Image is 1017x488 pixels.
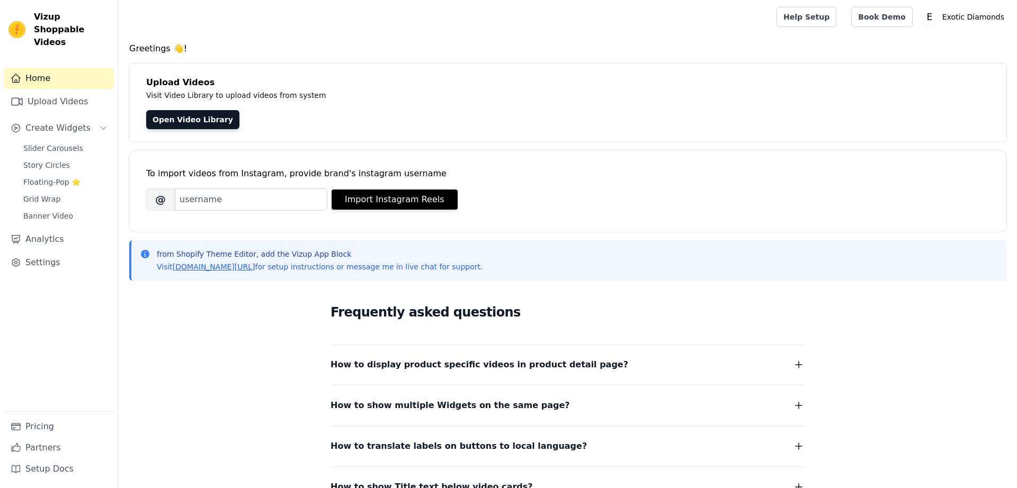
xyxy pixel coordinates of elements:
button: Import Instagram Reels [332,189,458,210]
span: Banner Video [23,211,73,221]
span: How to show multiple Widgets on the same page? [331,398,570,413]
a: [DOMAIN_NAME][URL] [173,263,255,271]
a: Book Demo [851,7,912,27]
a: Upload Videos [4,91,114,112]
a: Home [4,68,114,89]
p: Visit Video Library to upload videos from system [146,89,621,102]
a: Partners [4,437,114,458]
button: How to translate labels on buttons to local language? [331,439,805,454]
a: Grid Wrap [17,192,114,206]
a: Pricing [4,416,114,437]
span: How to display product specific videos in product detail page? [331,357,628,372]
button: How to display product specific videos in product detail page? [331,357,805,372]
span: Vizup Shoppable Videos [34,11,110,49]
a: Slider Carousels [17,141,114,156]
span: Grid Wrap [23,194,60,204]
a: Banner Video [17,209,114,223]
p: Visit for setup instructions or message me in live chat for support. [157,261,483,272]
a: Open Video Library [146,110,239,129]
p: Exotic Diamonds [938,7,1009,26]
span: Create Widgets [25,122,91,134]
text: E [926,12,932,22]
input: username [175,188,327,211]
a: Story Circles [17,158,114,173]
h4: Upload Videos [146,76,989,89]
a: Help Setup [777,7,836,27]
span: Slider Carousels [23,143,83,153]
p: from Shopify Theme Editor, add the Vizup App Block [157,249,483,259]
a: Analytics [4,229,114,250]
img: Vizup [8,21,25,38]
span: @ [146,188,175,211]
div: To import videos from Instagram, provide brand's instagram username [146,167,989,180]
a: Settings [4,252,114,273]
a: Floating-Pop ⭐ [17,175,114,189]
span: Floating-Pop ⭐ [23,177,81,187]
button: How to show multiple Widgets on the same page? [331,398,805,413]
button: E Exotic Diamonds [921,7,1009,26]
span: Story Circles [23,160,70,170]
h4: Greetings 👋! [129,42,1006,55]
button: Create Widgets [4,118,114,139]
h2: Frequently asked questions [331,302,805,323]
span: How to translate labels on buttons to local language? [331,439,587,454]
a: Setup Docs [4,458,114,480]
